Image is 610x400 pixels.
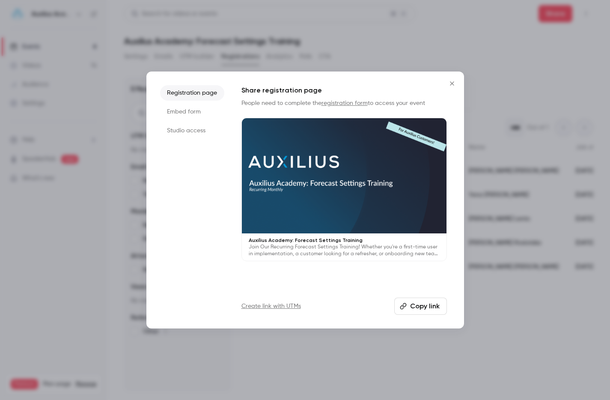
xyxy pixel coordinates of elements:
p: Join Our Recurring Forecast Settings Training! Whether you're a first-time user in implementation... [249,244,440,257]
h1: Share registration page [241,85,447,96]
li: Registration page [160,85,224,101]
button: Close [443,75,461,92]
li: Embed form [160,104,224,119]
p: People need to complete the to access your event [241,99,447,107]
li: Studio access [160,123,224,138]
a: Auxilius Academy: Forecast Settings TrainingJoin Our Recurring Forecast Settings Training! Whethe... [241,118,447,261]
p: Auxilius Academy: Forecast Settings Training [249,237,440,244]
button: Copy link [394,298,447,315]
a: Create link with UTMs [241,302,301,310]
a: registration form [321,100,368,106]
